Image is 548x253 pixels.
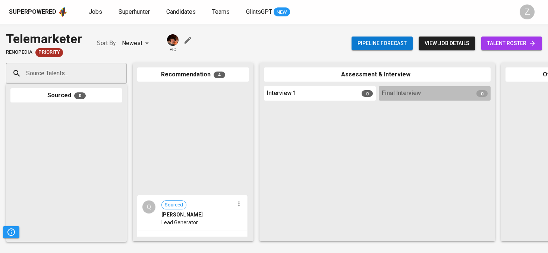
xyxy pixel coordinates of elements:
[212,7,231,17] a: Teams
[122,39,142,48] p: Newest
[142,200,155,214] div: Q
[274,9,290,16] span: NEW
[166,34,179,53] div: pic
[35,48,63,57] div: New Job received from Demand Team
[166,8,196,15] span: Candidates
[123,73,124,74] button: Open
[419,37,475,50] button: view job details
[476,90,488,97] span: 0
[267,89,296,98] span: Interview 1
[352,37,413,50] button: Pipeline forecast
[6,30,82,48] div: Telemarketer
[382,89,421,98] span: Final Interview
[9,6,68,18] a: Superpoweredapp logo
[166,7,197,17] a: Candidates
[167,34,179,46] img: diemas@glints.com
[161,219,198,226] span: Lead Generator
[97,39,116,48] p: Sort By
[89,8,102,15] span: Jobs
[9,8,56,16] div: Superpowered
[246,8,272,15] span: GlintsGPT
[246,7,290,17] a: GlintsGPT NEW
[137,67,249,82] div: Recommendation
[487,39,536,48] span: talent roster
[520,4,535,19] div: Z
[161,211,203,218] span: [PERSON_NAME]
[358,39,407,48] span: Pipeline forecast
[10,88,122,103] div: Sourced
[425,39,469,48] span: view job details
[3,226,19,238] button: Pipeline Triggers
[362,90,373,97] span: 0
[6,49,32,56] span: renopedia
[122,37,151,50] div: Newest
[162,202,186,209] span: Sourced
[58,6,68,18] img: app logo
[481,37,542,50] a: talent roster
[119,7,151,17] a: Superhunter
[214,72,225,78] span: 4
[35,49,63,56] span: Priority
[74,92,86,99] span: 0
[212,8,230,15] span: Teams
[119,8,150,15] span: Superhunter
[89,7,104,17] a: Jobs
[264,67,491,82] div: Assessment & Interview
